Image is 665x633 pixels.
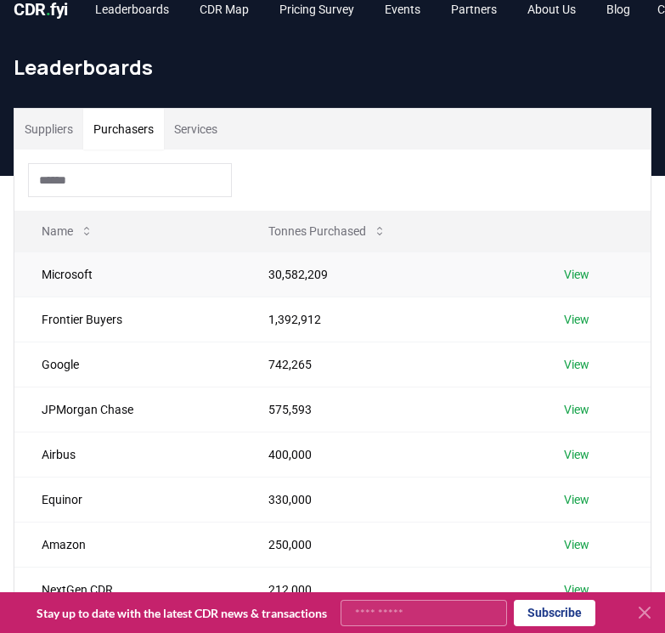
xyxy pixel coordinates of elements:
[241,387,537,432] td: 575,593
[14,109,83,150] button: Suppliers
[14,477,241,522] td: Equinor
[564,491,589,508] a: View
[564,581,589,598] a: View
[83,109,164,150] button: Purchasers
[164,109,228,150] button: Services
[255,214,400,248] button: Tonnes Purchased
[241,252,537,297] td: 30,582,209
[14,387,241,432] td: JPMorgan Chase
[564,266,589,283] a: View
[14,297,241,342] td: Frontier Buyers
[241,432,537,477] td: 400,000
[564,446,589,463] a: View
[564,356,589,373] a: View
[14,432,241,477] td: Airbus
[241,477,537,522] td: 330,000
[241,567,537,612] td: 212,000
[14,342,241,387] td: Google
[28,214,107,248] button: Name
[14,567,241,612] td: NextGen CDR
[564,401,589,418] a: View
[241,522,537,567] td: 250,000
[564,311,589,328] a: View
[564,536,589,553] a: View
[14,522,241,567] td: Amazon
[14,54,651,81] h1: Leaderboards
[241,342,537,387] td: 742,265
[241,297,537,342] td: 1,392,912
[14,252,241,297] td: Microsoft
